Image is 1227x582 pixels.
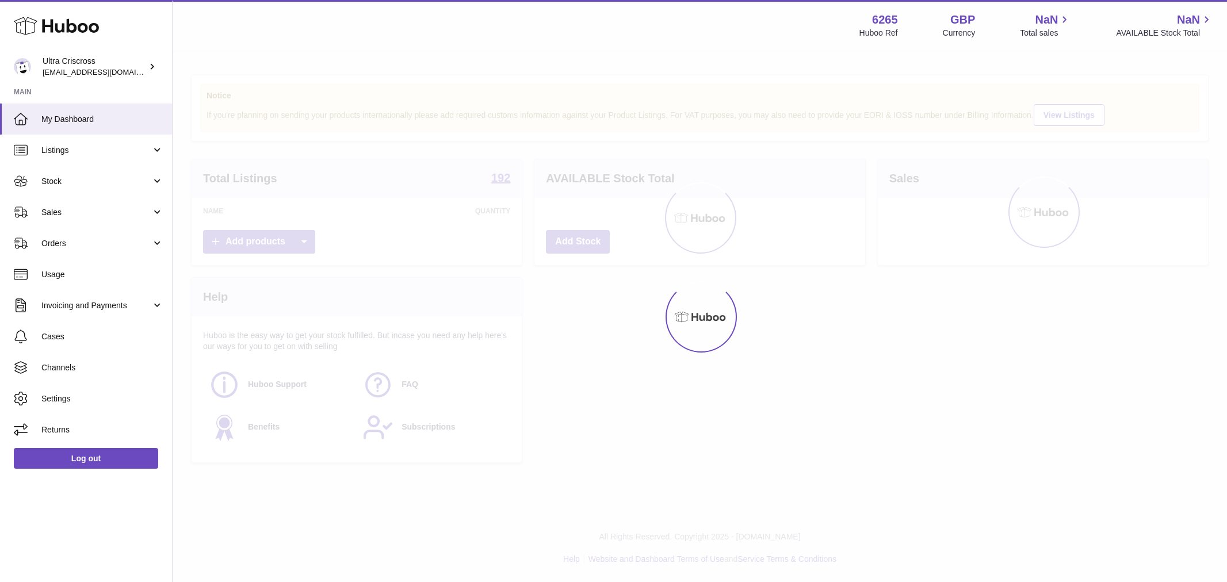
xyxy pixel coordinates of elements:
span: Invoicing and Payments [41,300,151,311]
a: NaN Total sales [1020,12,1071,39]
span: Cases [41,331,163,342]
img: internalAdmin-6265@internal.huboo.com [14,58,31,75]
strong: 6265 [872,12,898,28]
a: Log out [14,448,158,469]
span: [EMAIL_ADDRESS][DOMAIN_NAME] [43,67,169,76]
a: NaN AVAILABLE Stock Total [1116,12,1213,39]
span: Returns [41,424,163,435]
strong: GBP [950,12,975,28]
span: My Dashboard [41,114,163,125]
div: Currency [943,28,976,39]
div: Ultra Criscross [43,56,146,78]
span: NaN [1177,12,1200,28]
span: Settings [41,393,163,404]
span: Sales [41,207,151,218]
span: Stock [41,176,151,187]
div: Huboo Ref [859,28,898,39]
span: AVAILABLE Stock Total [1116,28,1213,39]
span: Total sales [1020,28,1071,39]
span: NaN [1035,12,1058,28]
span: Usage [41,269,163,280]
span: Listings [41,145,151,156]
span: Channels [41,362,163,373]
span: Orders [41,238,151,249]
